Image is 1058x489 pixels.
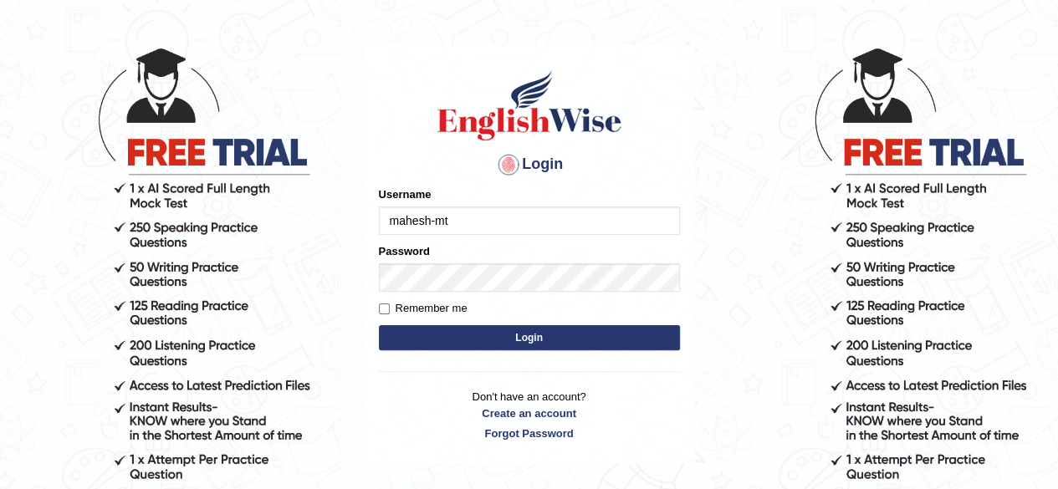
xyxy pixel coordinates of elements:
label: Remember me [379,300,468,317]
button: Login [379,325,680,350]
img: Logo of English Wise sign in for intelligent practice with AI [434,68,625,143]
a: Forgot Password [379,425,680,441]
label: Password [379,243,430,259]
input: Remember me [379,303,390,314]
h4: Login [379,151,680,178]
p: Don't have an account? [379,389,680,441]
label: Username [379,186,432,202]
a: Create an account [379,405,680,421]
